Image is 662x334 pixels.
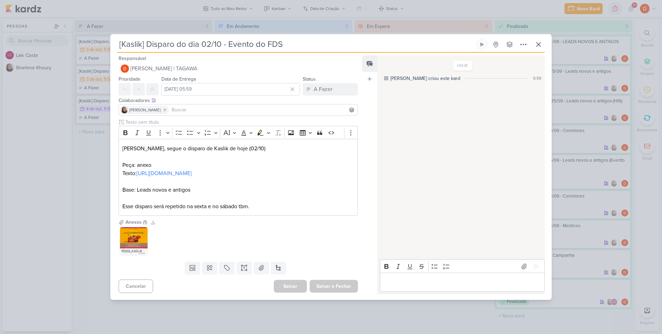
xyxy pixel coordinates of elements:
[479,42,485,47] div: Ligar relógio
[122,186,354,194] p: Base: Leads novos e antigos
[533,75,541,81] div: 0:59
[161,83,300,95] input: Select a date
[120,248,148,255] div: 117013_KASLIK _ E-MAIL MKT _ KASLIK IBIRAPUERA _ FINI _ 04.10.jpg
[122,169,354,178] p: Texto:
[121,64,129,73] img: Diego Lima | TAGAWA
[390,75,460,82] div: [PERSON_NAME] criou este kard
[137,170,192,177] a: [URL][DOMAIN_NAME]
[119,280,153,293] button: Cancelar
[124,119,358,126] input: Texto sem título
[380,273,545,292] div: Editor editing area: main
[121,107,128,113] img: Sharlene Khoury
[122,161,354,169] p: Peça: anexo
[119,62,358,75] button: [PERSON_NAME] | TAGAWA
[120,227,148,255] img: gRiVmfhzuUn8n1LM47q2xiNQ28Xx3h8WhvqJZEQu.jpg
[303,76,316,82] label: Status
[314,85,332,93] div: A Fazer
[129,107,161,113] span: [PERSON_NAME]
[122,202,354,211] p: Esse disparo será repetido na sexta e no sábado tbm.
[122,144,354,153] p: [PERSON_NAME], segue o disparo de Kaslik de hoje (02/10)
[119,76,140,82] label: Prioridade
[119,55,146,61] label: Responsável
[161,76,196,82] label: Data de Entrega
[380,260,545,273] div: Editor toolbar
[303,83,358,95] button: A Fazer
[119,139,358,216] div: Editor editing area: main
[119,97,358,104] div: Colaboradores
[119,126,358,139] div: Editor toolbar
[170,106,356,114] input: Buscar
[126,219,147,226] div: Anexos (1)
[117,38,474,51] input: Kard Sem Título
[130,64,198,73] span: [PERSON_NAME] | TAGAWA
